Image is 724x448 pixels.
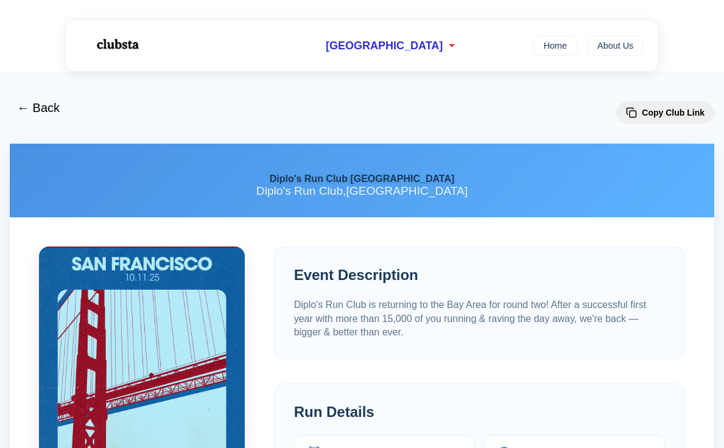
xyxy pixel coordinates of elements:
button: Copy Club Link [616,101,714,124]
span: [GEOGRAPHIC_DATA] [326,40,443,52]
h2: Run Details [294,404,665,421]
h1: Diplo's Run Club [GEOGRAPHIC_DATA] [29,173,695,184]
a: Home [533,35,577,56]
a: About Us [587,35,644,56]
span: Copy Club Link [642,108,705,117]
p: Diplo's Run Club is returning to the Bay Area for round two! After a successful first year with m... [294,298,665,339]
button: ← Back [10,94,67,122]
p: Diplo's Run Club , [GEOGRAPHIC_DATA] [29,184,695,198]
img: Logo [80,29,153,60]
h2: Event Description [294,267,665,284]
